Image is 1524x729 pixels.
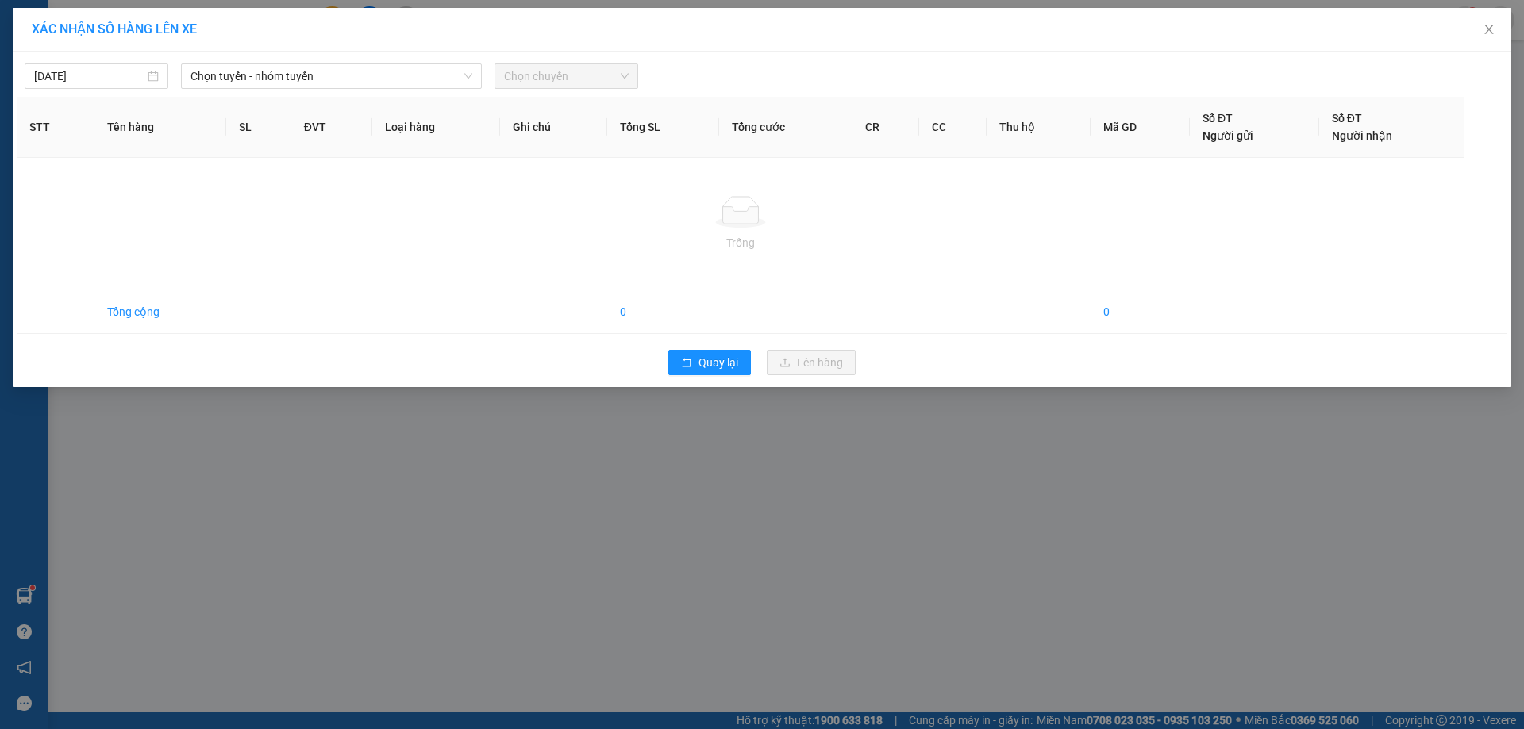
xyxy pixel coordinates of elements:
th: Thu hộ [987,97,1090,158]
th: Mã GD [1091,97,1190,158]
span: Chọn tuyến - nhóm tuyến [190,64,472,88]
button: rollbackQuay lại [668,350,751,375]
div: Trống [29,234,1452,251]
td: 0 [1091,290,1190,334]
th: ĐVT [291,97,372,158]
th: Tên hàng [94,97,226,158]
th: SL [226,97,291,158]
th: Loại hàng [372,97,500,158]
span: Số ĐT [1203,112,1233,125]
span: Người gửi [1203,129,1253,142]
span: XÁC NHẬN SỐ HÀNG LÊN XE [32,21,197,36]
span: Người nhận [1332,129,1392,142]
td: 0 [607,290,719,334]
th: Ghi chú [500,97,608,158]
th: Tổng SL [607,97,719,158]
th: CR [852,97,920,158]
span: down [464,71,473,81]
span: Quay lại [698,354,738,371]
input: 14/09/2025 [34,67,144,85]
span: close [1483,23,1495,36]
button: Close [1467,8,1511,52]
td: Tổng cộng [94,290,226,334]
span: Số ĐT [1332,112,1362,125]
th: CC [919,97,987,158]
span: rollback [681,357,692,370]
button: uploadLên hàng [767,350,856,375]
span: Chọn chuyến [504,64,629,88]
th: Tổng cước [719,97,852,158]
th: STT [17,97,94,158]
